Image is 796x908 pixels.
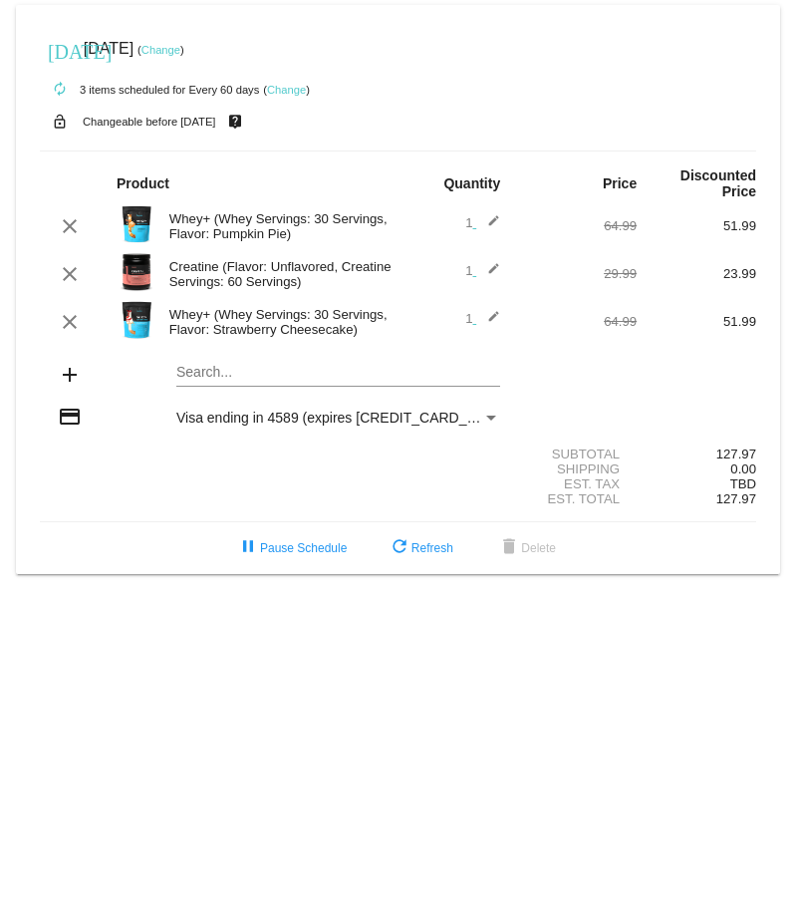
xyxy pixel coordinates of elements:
[48,109,72,135] mat-icon: lock_open
[58,405,82,429] mat-icon: credit_card
[141,44,180,56] a: Change
[117,204,156,244] img: Image-1-Carousel-Whey-2lb-Pumpkin-Pie-no-badge.png
[637,218,756,233] div: 51.99
[159,259,398,289] div: Creatine (Flavor: Unflavored, Creatine Servings: 60 Servings)
[517,491,637,506] div: Est. Total
[388,541,453,555] span: Refresh
[517,461,637,476] div: Shipping
[465,263,500,278] span: 1
[517,447,637,461] div: Subtotal
[58,262,82,286] mat-icon: clear
[481,530,572,566] button: Delete
[267,84,306,96] a: Change
[117,252,156,292] img: Image-1-Carousel-Creatine-60S-1000x1000-Transp.png
[236,536,260,560] mat-icon: pause
[48,78,72,102] mat-icon: autorenew
[476,262,500,286] mat-icon: edit
[443,175,500,191] strong: Quantity
[137,44,184,56] small: ( )
[637,314,756,329] div: 51.99
[58,363,82,387] mat-icon: add
[517,218,637,233] div: 64.99
[372,530,469,566] button: Refresh
[159,211,398,241] div: Whey+ (Whey Servings: 30 Servings, Flavor: Pumpkin Pie)
[465,311,500,326] span: 1
[517,314,637,329] div: 64.99
[58,310,82,334] mat-icon: clear
[680,167,756,199] strong: Discounted Price
[223,109,247,135] mat-icon: live_help
[117,300,156,340] img: Image-1-Whey-2lb-Strawberry-Cheesecake-1000x1000-Roman-Berezecky.png
[497,536,521,560] mat-icon: delete
[263,84,310,96] small: ( )
[497,541,556,555] span: Delete
[40,84,259,96] small: 3 items scheduled for Every 60 days
[176,365,500,381] input: Search...
[58,214,82,238] mat-icon: clear
[83,116,216,128] small: Changeable before [DATE]
[220,530,363,566] button: Pause Schedule
[730,461,756,476] span: 0.00
[176,410,500,426] mat-select: Payment Method
[730,476,756,491] span: TBD
[159,307,398,337] div: Whey+ (Whey Servings: 30 Servings, Flavor: Strawberry Cheesecake)
[48,38,72,62] mat-icon: [DATE]
[476,214,500,238] mat-icon: edit
[236,541,347,555] span: Pause Schedule
[476,310,500,334] mat-icon: edit
[176,410,510,426] span: Visa ending in 4589 (expires [CREDIT_CARD_DATA])
[637,447,756,461] div: 127.97
[603,175,637,191] strong: Price
[117,175,169,191] strong: Product
[517,476,637,491] div: Est. Tax
[388,536,411,560] mat-icon: refresh
[637,266,756,281] div: 23.99
[465,215,500,230] span: 1
[517,266,637,281] div: 29.99
[716,491,756,506] span: 127.97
